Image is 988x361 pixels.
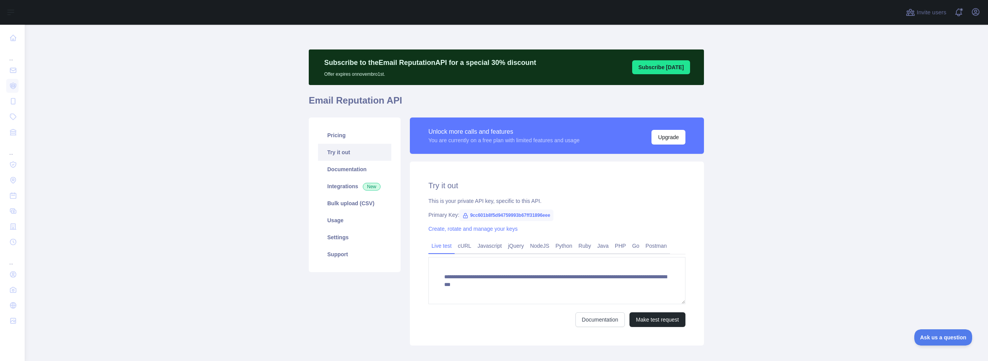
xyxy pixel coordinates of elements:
a: Javascript [474,240,505,252]
a: jQuery [505,240,527,252]
div: Primary Key: [428,211,685,219]
h1: Email Reputation API [309,94,704,113]
div: ... [6,250,19,266]
button: Make test request [629,312,685,327]
a: Postman [643,240,670,252]
a: Documentation [318,161,391,178]
a: Java [594,240,612,252]
a: Documentation [575,312,625,327]
button: Invite users [904,6,948,19]
a: Pricing [318,127,391,144]
a: Create, rotate and manage your keys [428,226,518,232]
a: Python [552,240,575,252]
span: Invite users [917,8,946,17]
a: Usage [318,212,391,229]
a: cURL [455,240,474,252]
a: Support [318,246,391,263]
a: Bulk upload (CSV) [318,195,391,212]
p: Offer expires on novembro 1st. [324,68,536,77]
iframe: Toggle Customer Support [914,329,973,346]
a: PHP [612,240,629,252]
a: Go [629,240,643,252]
a: Integrations New [318,178,391,195]
button: Upgrade [651,130,685,145]
h2: Try it out [428,180,685,191]
a: Try it out [318,144,391,161]
button: Subscribe [DATE] [632,60,690,74]
a: Live test [428,240,455,252]
div: This is your private API key, specific to this API. [428,197,685,205]
a: Ruby [575,240,594,252]
span: 9cc601b8f5d94759993b67ff31896eee [459,209,553,221]
div: ... [6,46,19,62]
div: Unlock more calls and features [428,127,580,136]
span: New [363,183,381,191]
div: You are currently on a free plan with limited features and usage [428,136,580,144]
div: ... [6,141,19,156]
a: Settings [318,229,391,246]
p: Subscribe to the Email Reputation API for a special 30 % discount [324,57,536,68]
a: NodeJS [527,240,552,252]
